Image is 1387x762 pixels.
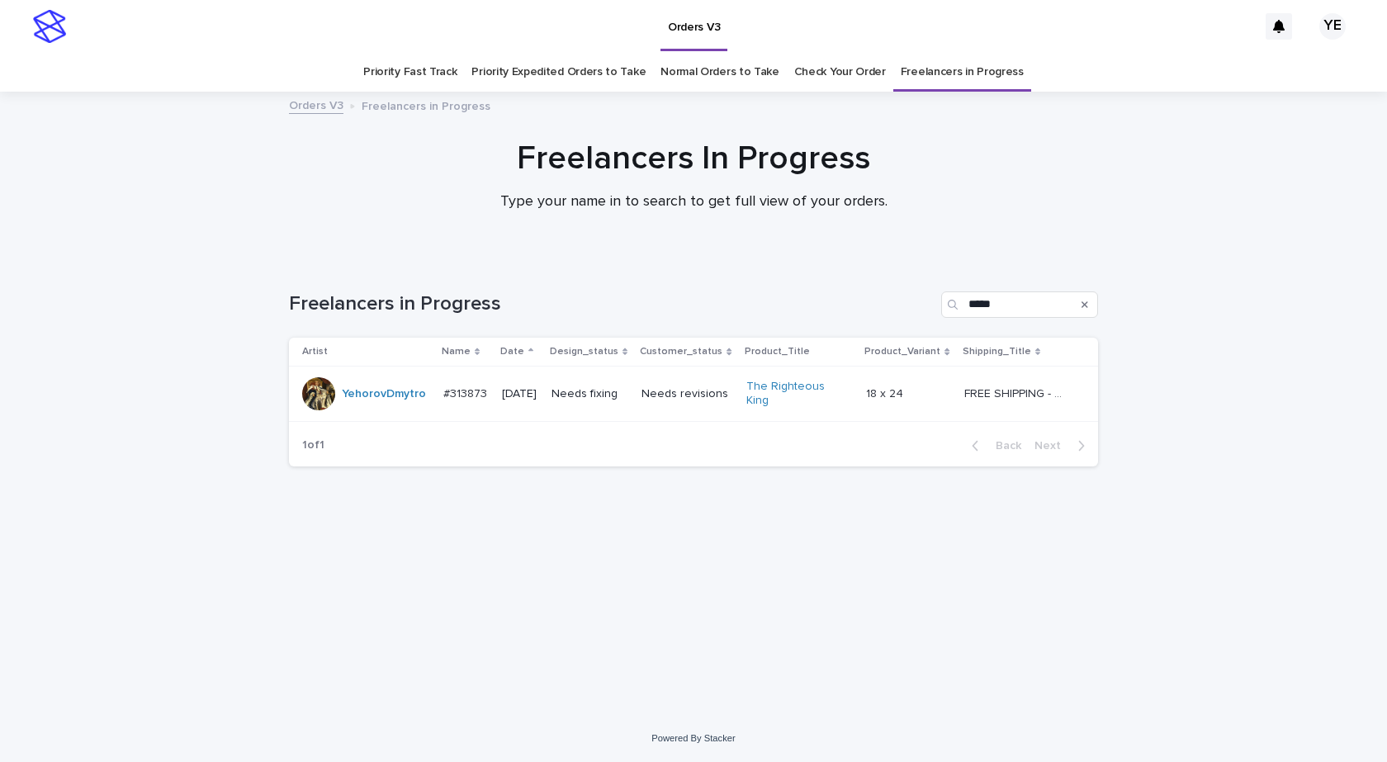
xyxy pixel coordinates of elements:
[986,440,1021,452] span: Back
[963,343,1031,361] p: Shipping_Title
[363,53,457,92] a: Priority Fast Track
[651,733,735,743] a: Powered By Stacker
[1034,440,1071,452] span: Next
[959,438,1028,453] button: Back
[660,53,779,92] a: Normal Orders to Take
[362,96,490,114] p: Freelancers in Progress
[745,343,810,361] p: Product_Title
[500,343,524,361] p: Date
[33,10,66,43] img: stacker-logo-s-only.png
[302,343,328,361] p: Artist
[941,291,1098,318] input: Search
[342,387,426,401] a: YehorovDmytro
[289,367,1098,422] tr: YehorovDmytro #313873#313873 [DATE]Needs fixingNeeds revisionsThe Righteous King 18 x 2418 x 24 F...
[289,425,338,466] p: 1 of 1
[289,292,935,316] h1: Freelancers in Progress
[363,193,1024,211] p: Type your name in to search to get full view of your orders.
[794,53,886,92] a: Check Your Order
[471,53,646,92] a: Priority Expedited Orders to Take
[1319,13,1346,40] div: YE
[640,343,722,361] p: Customer_status
[746,380,850,408] a: The Righteous King
[866,384,907,401] p: 18 x 24
[864,343,940,361] p: Product_Variant
[551,387,628,401] p: Needs fixing
[289,139,1098,178] h1: Freelancers In Progress
[502,387,538,401] p: [DATE]
[1028,438,1098,453] button: Next
[289,95,343,114] a: Orders V3
[964,384,1071,401] p: FREE SHIPPING - preview in 1-2 business days, after your approval delivery will take 5-10 b.d.
[443,384,490,401] p: #313873
[641,387,733,401] p: Needs revisions
[442,343,471,361] p: Name
[901,53,1024,92] a: Freelancers in Progress
[550,343,618,361] p: Design_status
